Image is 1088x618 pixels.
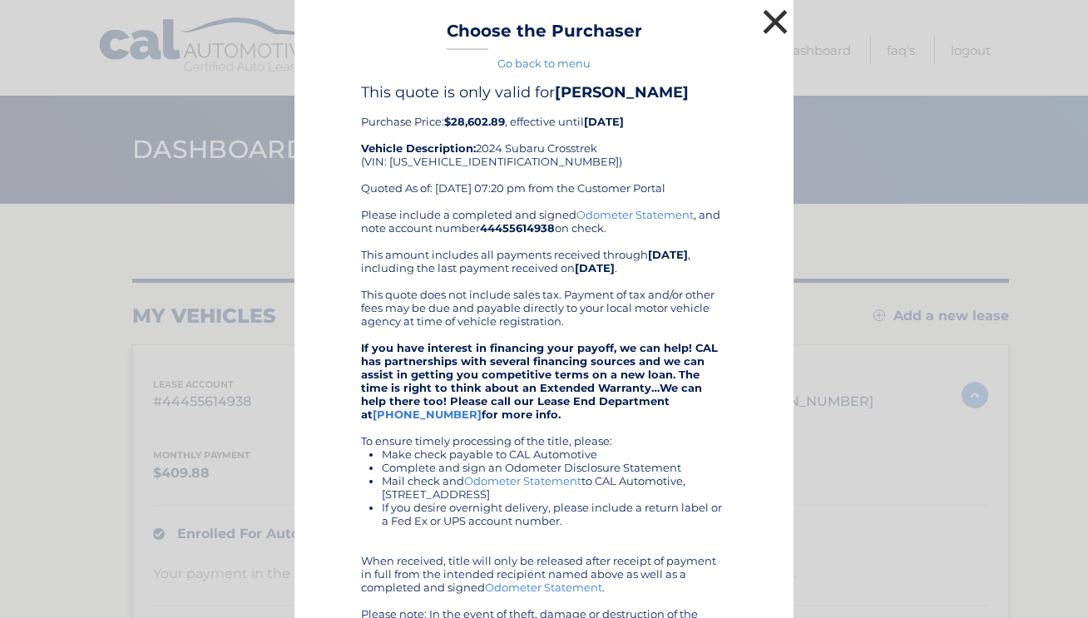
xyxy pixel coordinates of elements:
div: Purchase Price: , effective until 2024 Subaru Crosstrek (VIN: [US_VEHICLE_IDENTIFICATION_NUMBER])... [361,83,727,208]
a: Odometer Statement [576,208,694,221]
strong: If you have interest in financing your payoff, we can help! CAL has partnerships with several fin... [361,341,718,421]
b: [DATE] [648,248,688,261]
a: [PHONE_NUMBER] [373,408,482,421]
b: [DATE] [584,115,624,128]
a: Go back to menu [497,57,591,70]
li: Complete and sign an Odometer Disclosure Statement [382,461,727,474]
li: Make check payable to CAL Automotive [382,447,727,461]
b: $28,602.89 [444,115,505,128]
button: × [759,5,792,38]
li: If you desire overnight delivery, please include a return label or a Fed Ex or UPS account number. [382,501,727,527]
b: 44455614938 [480,221,555,235]
h4: This quote is only valid for [361,83,727,101]
h3: Choose the Purchaser [447,21,642,50]
li: Mail check and to CAL Automotive, [STREET_ADDRESS] [382,474,727,501]
a: Odometer Statement [485,581,602,594]
b: [DATE] [575,261,615,274]
a: Odometer Statement [464,474,581,487]
strong: Vehicle Description: [361,141,476,155]
b: [PERSON_NAME] [555,83,689,101]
